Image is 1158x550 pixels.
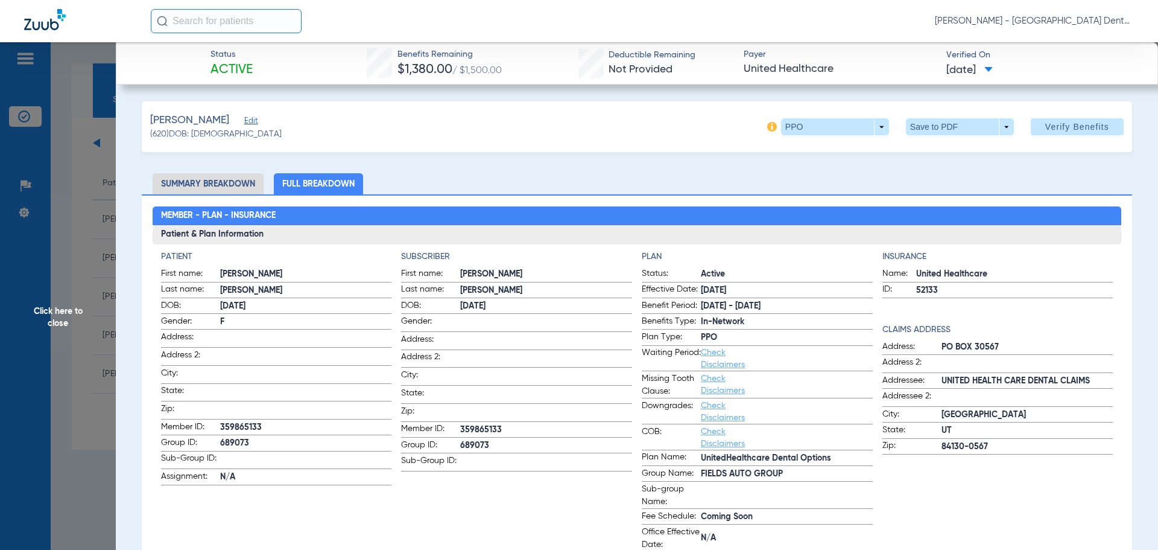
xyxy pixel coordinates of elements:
[220,421,392,434] span: 359865133
[401,369,460,385] span: City:
[460,300,632,313] span: [DATE]
[701,348,745,369] a: Check Disclaimers
[744,62,936,77] span: United Healthcare
[642,451,701,465] span: Plan Name:
[460,424,632,436] span: 359865133
[701,300,873,313] span: [DATE] - [DATE]
[935,15,1134,27] span: [PERSON_NAME] - [GEOGRAPHIC_DATA] Dental Care
[642,510,701,525] span: Fee Schedule:
[220,300,392,313] span: [DATE]
[161,283,220,298] span: Last name:
[220,316,392,328] span: F
[642,267,701,282] span: Status:
[397,48,502,61] span: Benefits Remaining
[161,421,220,435] span: Member ID:
[882,341,941,355] span: Address:
[161,267,220,282] span: First name:
[642,373,701,398] span: Missing Tooth Clause:
[161,251,392,263] h4: Patient
[642,251,873,263] h4: Plan
[401,351,460,367] span: Address 2:
[161,385,220,401] span: State:
[642,283,701,298] span: Effective Date:
[401,387,460,403] span: State:
[882,324,1113,336] h4: Claims Address
[642,400,701,424] span: Downgrades:
[882,267,916,282] span: Name:
[701,268,873,281] span: Active
[916,268,1113,281] span: United Healthcare
[244,117,255,128] span: Edit
[882,283,916,298] span: ID:
[401,439,460,453] span: Group ID:
[701,511,873,523] span: Coming Soon
[1031,118,1124,135] button: Verify Benefits
[460,440,632,452] span: 689073
[401,423,460,437] span: Member ID:
[157,16,168,27] img: Search Icon
[946,49,1139,62] span: Verified On
[161,315,220,330] span: Gender:
[161,470,220,485] span: Assignment:
[941,341,1113,354] span: PO BOX 30567
[701,468,873,481] span: FIELDS AUTO GROUP
[882,408,941,423] span: City:
[642,299,701,314] span: Benefit Period:
[916,284,1113,297] span: 52133
[701,374,745,395] a: Check Disclaimers
[161,436,220,451] span: Group ID:
[906,118,1014,135] button: Save to PDF
[767,122,777,132] img: info-icon
[701,452,873,465] span: UnitedHealthcare Dental Options
[1045,122,1109,132] span: Verify Benefits
[153,225,1122,245] h3: Patient & Plan Information
[161,331,220,347] span: Address:
[220,437,392,450] span: 689073
[642,331,701,345] span: Plan Type:
[460,284,632,297] span: [PERSON_NAME]
[161,367,220,383] span: City:
[941,441,1113,453] span: 84130-0567
[941,424,1113,437] span: UT
[882,374,941,389] span: Addressee:
[161,452,220,468] span: Sub-Group ID:
[153,173,264,194] li: Summary Breakdown
[701,532,873,545] span: N/A
[161,403,220,419] span: Zip:
[882,251,1113,263] h4: Insurance
[941,409,1113,421] span: [GEOGRAPHIC_DATA]
[161,299,220,314] span: DOB:
[452,66,502,75] span: / $1,500.00
[401,405,460,421] span: Zip:
[941,375,1113,388] span: UNITED HEALTH CARE DENTAL CLAIMS
[150,128,282,141] span: (620) DOB: [DEMOGRAPHIC_DATA]
[701,284,873,297] span: [DATE]
[210,48,253,61] span: Status
[609,64,672,75] span: Not Provided
[460,268,632,281] span: [PERSON_NAME]
[642,315,701,330] span: Benefits Type:
[210,62,253,78] span: Active
[401,283,460,298] span: Last name:
[401,267,460,282] span: First name:
[946,63,993,78] span: [DATE]
[781,118,889,135] button: PPO
[220,471,392,484] span: N/A
[642,347,701,371] span: Waiting Period:
[401,251,632,263] h4: Subscriber
[882,440,941,454] span: Zip:
[609,49,695,62] span: Deductible Remaining
[642,483,701,508] span: Sub-group Name:
[24,9,66,30] img: Zuub Logo
[401,333,460,350] span: Address:
[701,331,873,344] span: PPO
[397,63,452,76] span: $1,380.00
[744,48,936,61] span: Payer
[701,427,745,448] a: Check Disclaimers
[701,401,745,422] a: Check Disclaimers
